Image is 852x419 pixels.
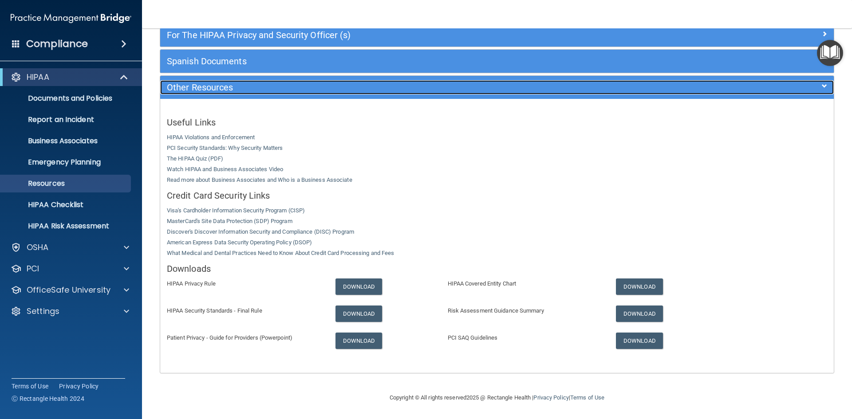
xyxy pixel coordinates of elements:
[11,9,131,27] img: PMB logo
[11,242,129,253] a: OSHA
[11,306,129,317] a: Settings
[533,394,568,401] a: Privacy Policy
[167,82,659,92] h5: Other Resources
[616,305,663,322] a: Download
[27,306,59,317] p: Settings
[12,394,84,403] span: Ⓒ Rectangle Health 2024
[6,94,127,103] p: Documents and Policies
[6,115,127,124] p: Report an Incident
[167,250,394,256] a: What Medical and Dental Practices Need to Know About Credit Card Processing and Fees
[448,305,603,316] p: Risk Assessment Guidance Summary
[167,56,659,66] h5: Spanish Documents
[167,207,305,214] a: Visa's Cardholder Information Security Program (CISP)
[817,40,843,66] button: Open Resource Center
[6,200,127,209] p: HIPAA Checklist
[167,134,255,141] a: HIPAA Violations and Enforcement
[6,222,127,231] p: HIPAA Risk Assessment
[167,191,827,200] h5: Credit Card Security Links
[167,54,827,68] a: Spanish Documents
[167,117,827,127] h5: Useful Links
[335,333,383,349] a: Download
[26,38,88,50] h4: Compliance
[11,285,129,295] a: OfficeSafe University
[167,333,322,343] p: Patient Privacy - Guide for Providers (Powerpoint)
[167,28,827,42] a: For The HIPAA Privacy and Security Officer (s)
[167,228,354,235] a: Discover's Discover Information Security and Compliance (DISC) Program
[167,264,827,274] h5: Downloads
[167,30,659,40] h5: For The HIPAA Privacy and Security Officer (s)
[11,72,129,82] a: HIPAA
[167,176,352,183] a: Read more about Business Associates and Who is a Business Associate
[570,394,604,401] a: Terms of Use
[616,278,663,295] a: Download
[6,179,127,188] p: Resources
[11,263,129,274] a: PCI
[27,285,110,295] p: OfficeSafe University
[27,263,39,274] p: PCI
[59,382,99,391] a: Privacy Policy
[27,72,49,82] p: HIPAA
[167,239,312,246] a: American Express Data Security Operating Policy (DSOP)
[167,80,827,94] a: Other Resources
[27,242,49,253] p: OSHA
[167,155,223,162] a: The HIPAA Quiz (PDF)
[167,218,292,224] a: MasterCard's Site Data Protection (SDP) Program
[335,384,659,412] div: Copyright © All rights reserved 2025 @ Rectangle Health | |
[698,356,841,392] iframe: Drift Widget Chat Controller
[448,278,603,289] p: HIPAA Covered Entity Chart
[335,305,383,322] a: Download
[6,158,127,167] p: Emergency Planning
[335,278,383,295] a: Download
[167,166,283,172] a: Watch HIPAA and Business Associates Video
[12,382,48,391] a: Terms of Use
[167,278,322,289] p: HIPAA Privacy Rule
[448,333,603,343] p: PCI SAQ Guidelines
[616,333,663,349] a: Download
[6,137,127,145] p: Business Associates
[167,145,283,151] a: PCI Security Standards: Why Security Matters
[167,305,322,316] p: HIPAA Security Standards - Final Rule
